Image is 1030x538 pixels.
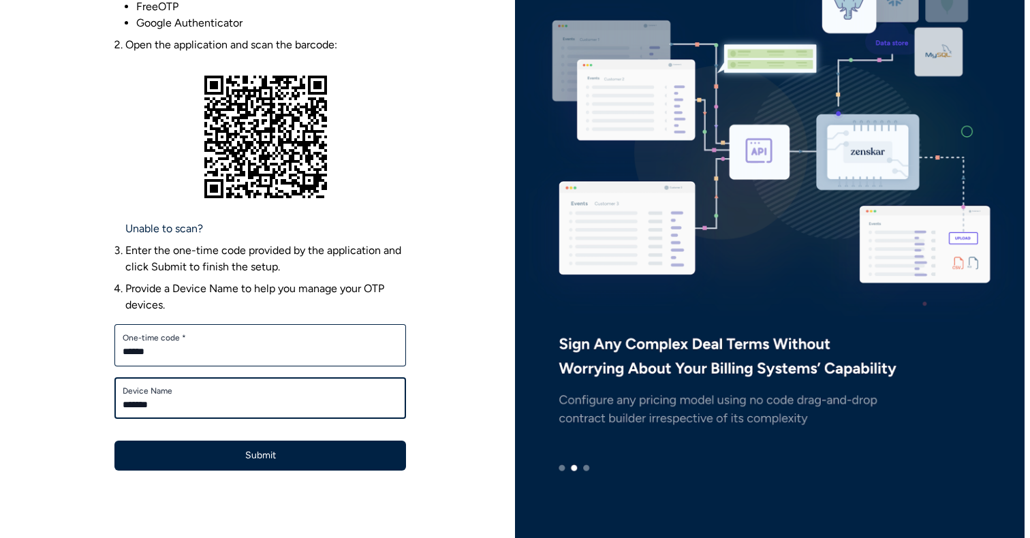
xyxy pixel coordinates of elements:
[125,281,406,313] li: Provide a Device Name to help you manage your OTP devices.
[123,385,398,396] label: Device Name
[125,242,406,275] li: Enter the one-time code provided by the application and click Submit to finish the setup.
[125,37,406,53] p: Open the application and scan the barcode:
[182,53,349,221] img: Figure: Barcode
[136,15,406,31] li: Google Authenticator
[123,332,398,343] label: One-time code *
[114,441,406,471] button: Submit
[125,221,203,237] a: Unable to scan?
